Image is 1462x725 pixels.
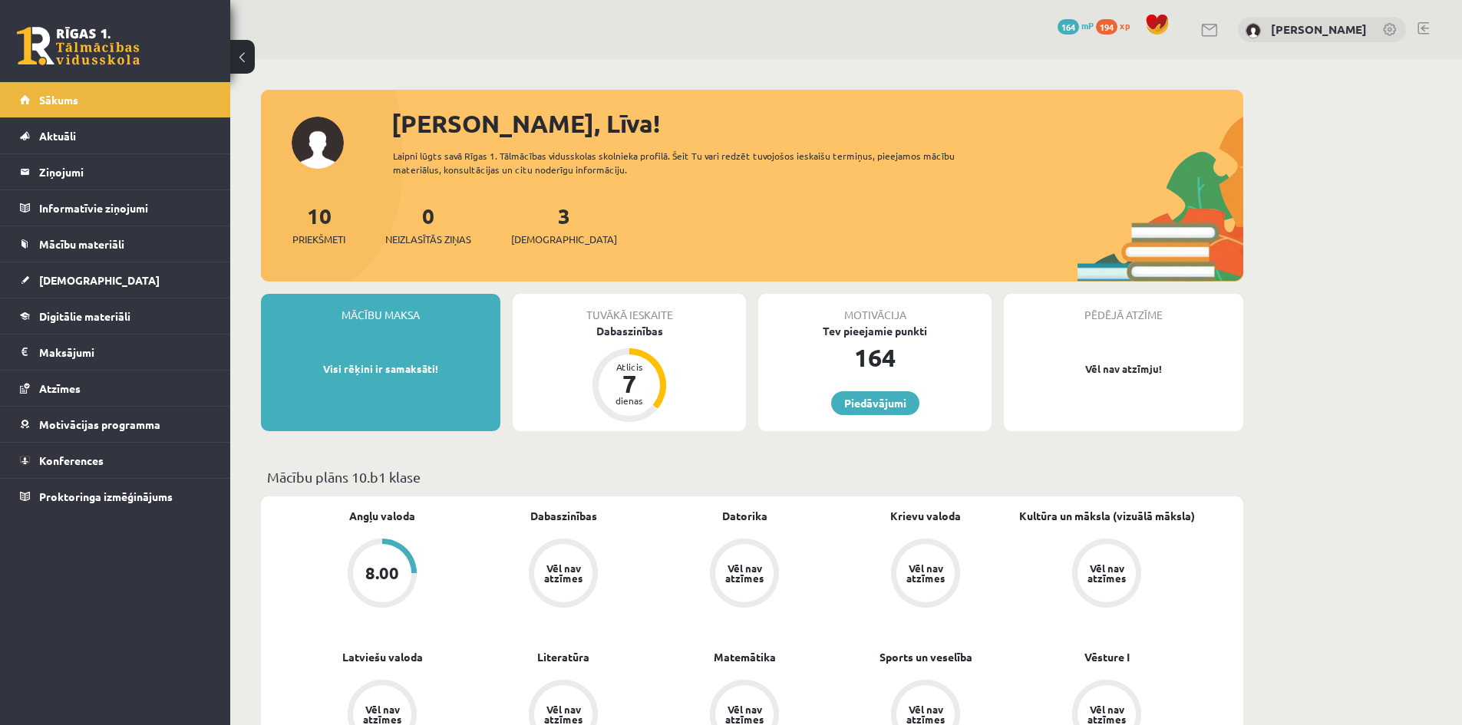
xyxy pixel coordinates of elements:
a: Atzīmes [20,371,211,406]
legend: Maksājumi [39,334,211,370]
a: Angļu valoda [349,508,415,524]
a: [DEMOGRAPHIC_DATA] [20,262,211,298]
div: Mācību maksa [261,294,500,323]
a: Aktuāli [20,118,211,153]
div: Tuvākā ieskaite [513,294,746,323]
div: dienas [606,396,652,405]
div: Pēdējā atzīme [1004,294,1243,323]
span: Digitālie materiāli [39,309,130,323]
span: [DEMOGRAPHIC_DATA] [39,273,160,287]
legend: Ziņojumi [39,154,211,189]
span: Aktuāli [39,129,76,143]
div: 8.00 [365,565,399,582]
span: xp [1120,19,1130,31]
span: Sākums [39,93,78,107]
div: Tev pieejamie punkti [758,323,992,339]
div: Vēl nav atzīmes [904,704,947,724]
a: Sākums [20,82,211,117]
a: Maksājumi [20,334,211,370]
a: Proktoringa izmēģinājums [20,479,211,514]
a: 8.00 [292,539,473,611]
a: Dabaszinības [530,508,597,524]
span: Motivācijas programma [39,417,160,431]
a: Matemātika [714,649,776,665]
span: Priekšmeti [292,232,345,247]
span: Proktoringa izmēģinājums [39,489,173,503]
div: 7 [606,371,652,396]
a: Vēsture I [1084,649,1130,665]
a: Piedāvājumi [831,391,919,415]
div: Atlicis [606,362,652,371]
a: Informatīvie ziņojumi [20,190,211,226]
a: Vēl nav atzīmes [835,539,1016,611]
a: [PERSON_NAME] [1271,21,1367,37]
a: Kultūra un māksla (vizuālā māksla) [1019,508,1195,524]
div: Vēl nav atzīmes [1085,563,1128,583]
legend: Informatīvie ziņojumi [39,190,211,226]
span: 194 [1096,19,1117,35]
span: Atzīmes [39,381,81,395]
div: Vēl nav atzīmes [723,704,766,724]
div: 164 [758,339,992,376]
a: Sports un veselība [880,649,972,665]
img: Līva Krauze [1246,23,1261,38]
a: Konferences [20,443,211,478]
div: Dabaszinības [513,323,746,339]
span: 164 [1058,19,1079,35]
a: Motivācijas programma [20,407,211,442]
a: Literatūra [537,649,589,665]
p: Visi rēķini ir samaksāti! [269,361,493,377]
a: 164 mP [1058,19,1094,31]
a: 3[DEMOGRAPHIC_DATA] [511,202,617,247]
div: Vēl nav atzīmes [361,704,404,724]
div: Vēl nav atzīmes [904,563,947,583]
a: Vēl nav atzīmes [473,539,654,611]
a: Vēl nav atzīmes [1016,539,1197,611]
div: Motivācija [758,294,992,323]
a: 10Priekšmeti [292,202,345,247]
div: Vēl nav atzīmes [723,563,766,583]
a: Dabaszinības Atlicis 7 dienas [513,323,746,424]
a: 194 xp [1096,19,1137,31]
a: Latviešu valoda [342,649,423,665]
p: Vēl nav atzīmju! [1012,361,1236,377]
div: [PERSON_NAME], Līva! [391,105,1243,142]
p: Mācību plāns 10.b1 klase [267,466,1237,487]
a: Rīgas 1. Tālmācības vidusskola [17,27,140,65]
span: [DEMOGRAPHIC_DATA] [511,232,617,247]
a: Vēl nav atzīmes [654,539,835,611]
span: mP [1081,19,1094,31]
a: Ziņojumi [20,154,211,189]
a: Datorika [722,508,767,524]
div: Vēl nav atzīmes [1085,704,1128,724]
div: Vēl nav atzīmes [542,563,585,583]
span: Neizlasītās ziņas [385,232,471,247]
div: Vēl nav atzīmes [542,704,585,724]
a: Mācību materiāli [20,226,211,262]
a: 0Neizlasītās ziņas [385,202,471,247]
div: Laipni lūgts savā Rīgas 1. Tālmācības vidusskolas skolnieka profilā. Šeit Tu vari redzēt tuvojošo... [393,149,982,176]
span: Konferences [39,453,104,467]
a: Digitālie materiāli [20,298,211,334]
span: Mācību materiāli [39,237,124,251]
a: Krievu valoda [890,508,961,524]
